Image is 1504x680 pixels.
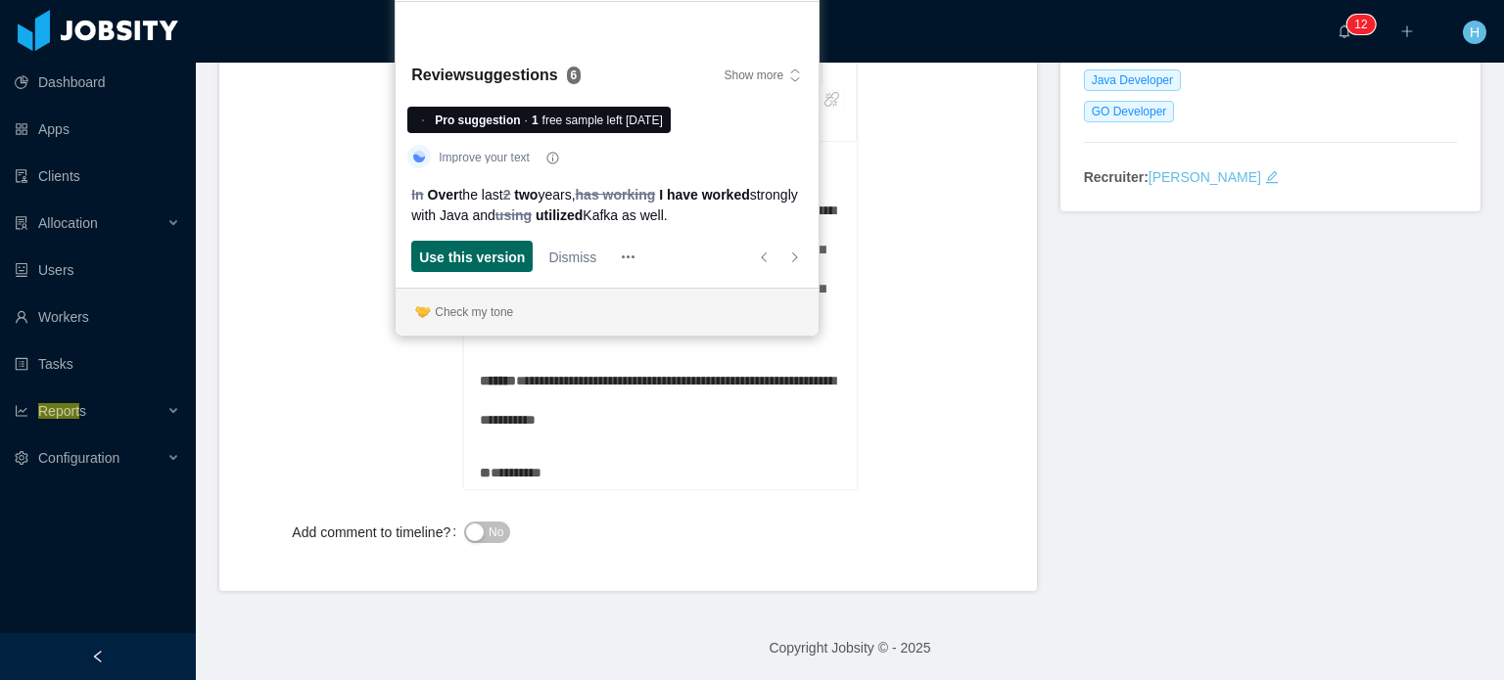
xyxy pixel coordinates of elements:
a: icon: robotUsers [15,250,180,290]
a: icon: auditClients [15,157,180,196]
i: icon: line-chart [15,404,28,418]
label: Add comment to timeline? [292,524,464,540]
span: Java Developer [1084,69,1181,91]
p: 2 [1361,15,1368,34]
a: icon: profileTasks [15,344,180,384]
span: Configuration [38,450,119,466]
span: s [38,403,86,419]
span: GO Developer [1084,101,1175,122]
i: icon: plus [1400,24,1414,38]
i: icon: setting [15,451,28,465]
a: icon: userWorkers [15,297,180,337]
i: icon: edit [1265,170,1279,184]
span: No [489,522,503,542]
ah_el_jm_1757639839554: Report [38,403,79,419]
strong: Recruiter: [1084,169,1149,185]
a: [PERSON_NAME] [1149,169,1261,185]
a: icon: pie-chartDashboard [15,63,180,102]
i: icon: bell [1338,24,1351,38]
sup: 12 [1346,15,1375,34]
div: Unlink [819,90,845,110]
span: H [1470,21,1480,44]
p: 1 [1354,15,1361,34]
span: Allocation [38,215,98,231]
i: icon: solution [15,216,28,230]
a: icon: appstoreApps [15,110,180,149]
